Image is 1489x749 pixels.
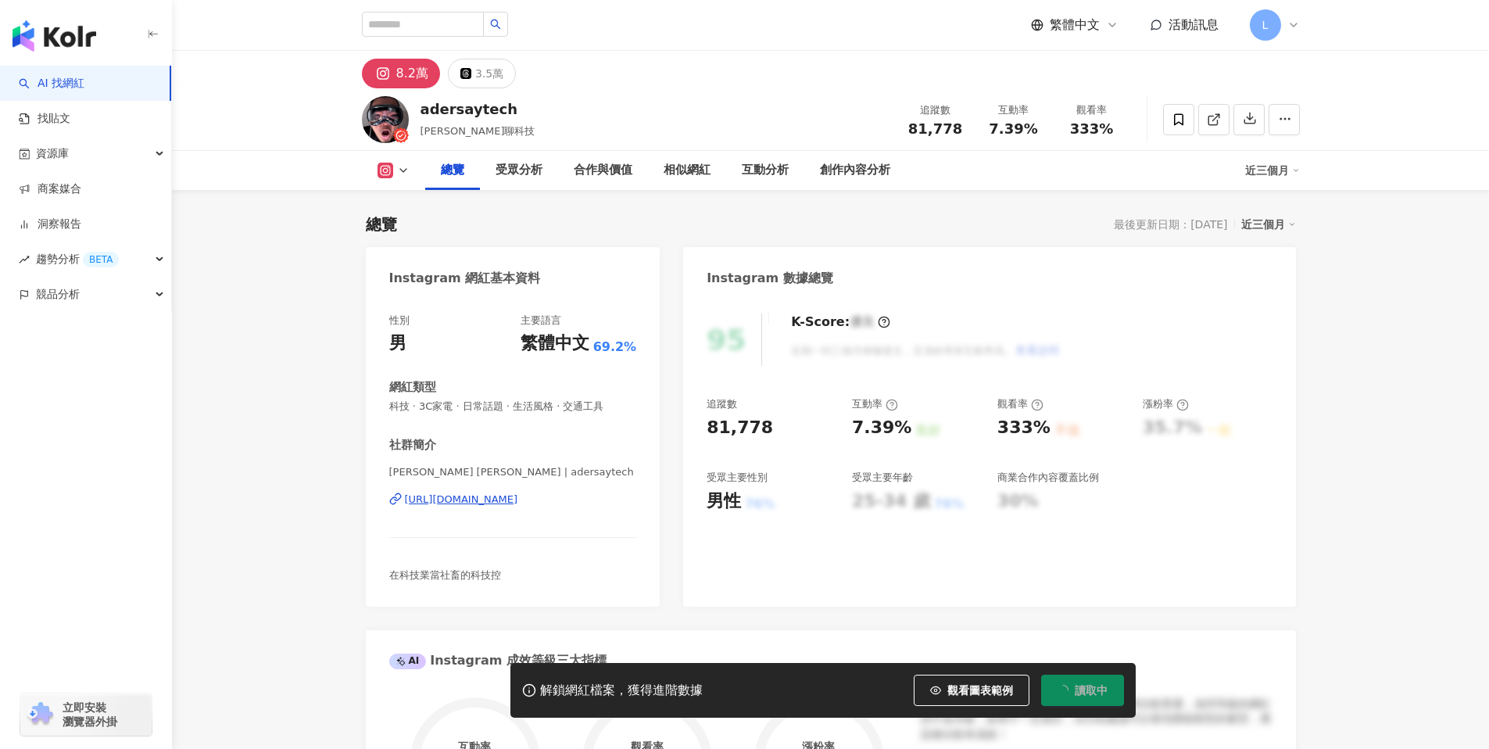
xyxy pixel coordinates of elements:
div: 觀看率 [1062,102,1122,118]
div: 商業合作內容覆蓋比例 [997,471,1099,485]
div: 最後更新日期：[DATE] [1114,218,1227,231]
span: search [490,19,501,30]
span: 在科技業當社畜的科技控 [389,569,501,581]
div: 受眾主要年齡 [852,471,913,485]
div: 該網紅的互動率和漲粉率都不錯，唯獨觀看率比較普通，為同等級的網紅的中低等級，效果不一定會好，但仍然建議可以發包開箱類型的案型，應該會比較有成效！ [921,697,1272,743]
div: 總覽 [366,213,397,235]
div: 繁體中文 [521,331,589,356]
span: 立即安裝 瀏覽器外掛 [63,701,117,729]
div: 互動分析 [742,161,789,180]
img: chrome extension [25,702,55,727]
button: 觀看圖表範例 [914,675,1029,706]
div: Instagram 網紅基本資料 [389,270,541,287]
div: 81,778 [707,416,773,440]
button: 8.2萬 [362,59,440,88]
a: searchAI 找網紅 [19,76,84,91]
span: 資源庫 [36,136,69,171]
div: 333% [997,416,1051,440]
a: chrome extension立即安裝 瀏覽器外掛 [20,693,152,736]
div: 男性 [707,489,741,514]
span: loading [1056,683,1070,697]
div: 社群簡介 [389,437,436,453]
div: BETA [83,252,119,267]
button: 讀取中 [1041,675,1124,706]
div: 觀看率 [997,397,1043,411]
div: Instagram 數據總覽 [707,270,833,287]
a: 商案媒合 [19,181,81,197]
span: 活動訊息 [1169,17,1219,32]
span: 競品分析 [36,277,80,312]
div: 7.39% [852,416,911,440]
div: 追蹤數 [707,397,737,411]
button: 3.5萬 [448,59,516,88]
div: 合作與價值 [574,161,632,180]
a: [URL][DOMAIN_NAME] [389,493,637,507]
span: [PERSON_NAME]聊科技 [421,125,535,137]
div: 8.2萬 [396,63,428,84]
span: L [1262,16,1269,34]
div: 互動率 [852,397,898,411]
div: 互動率 [984,102,1043,118]
div: 相似網紅 [664,161,710,180]
div: 主要語言 [521,314,561,328]
span: 繁體中文 [1050,16,1100,34]
a: 找貼文 [19,111,70,127]
div: 性別 [389,314,410,328]
div: 3.5萬 [475,63,503,84]
div: K-Score : [791,314,890,331]
div: 受眾主要性別 [707,471,768,485]
div: AI [389,654,427,669]
div: Instagram 成效等級三大指標 [389,652,607,669]
span: rise [19,254,30,265]
span: 觀看圖表範例 [947,684,1013,697]
div: 男 [389,331,406,356]
span: [PERSON_NAME] [PERSON_NAME] | adersaytech [389,465,637,479]
div: adersaytech [421,99,535,119]
div: [URL][DOMAIN_NAME] [405,493,518,507]
div: 近三個月 [1241,214,1296,235]
span: 69.2% [593,339,637,356]
div: 解鎖網紅檔案，獲得進階數據 [540,683,703,699]
span: 81,778 [908,120,962,137]
span: 科技 · 3C家電 · 日常話題 · 生活風格 · 交通工具 [389,400,637,414]
div: 創作內容分析 [820,161,890,180]
img: logo [13,20,96,52]
div: 漲粉率 [1143,397,1189,411]
span: 趨勢分析 [36,242,119,277]
div: 近三個月 [1245,158,1300,183]
div: 網紅類型 [389,379,436,396]
img: KOL Avatar [362,96,409,143]
span: 7.39% [989,121,1037,137]
span: 333% [1070,121,1114,137]
a: 洞察報告 [19,217,81,232]
div: 總覽 [441,161,464,180]
div: 受眾分析 [496,161,542,180]
div: 追蹤數 [906,102,965,118]
span: 讀取中 [1075,684,1108,697]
